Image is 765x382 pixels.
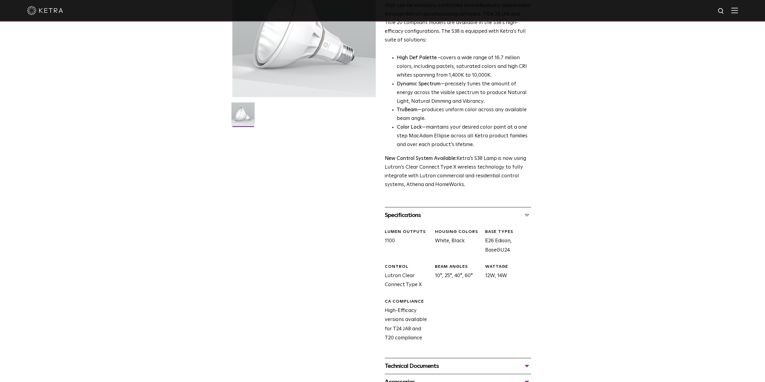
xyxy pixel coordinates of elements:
[397,81,441,87] strong: Dynamic Spectrum
[380,229,430,255] div: 1100
[27,6,63,15] img: ketra-logo-2019-white
[385,154,531,189] p: Ketra’s S38 Lamp is now using Lutron’s Clear Connect Type X wireless technology to fully integrat...
[385,264,430,270] div: CONTROL
[485,264,531,270] div: WATTAGE
[385,210,531,220] div: Specifications
[397,55,440,60] strong: High Def Palette -
[481,264,531,290] div: 12W, 14W
[397,80,531,106] li: —precisely tunes the amount of energy across the visible spectrum to produce Natural Light, Natur...
[397,54,531,80] p: covers a wide range of 16.7 million colors, including pastels, saturated colors and high CRI whit...
[231,102,255,130] img: S38-Lamp-Edison-2021-Web-Square
[430,229,481,255] div: White, Black
[397,107,418,112] strong: TruBeam
[397,106,531,123] li: —produces uniform color across any available beam angle.
[731,8,738,13] img: Hamburger%20Nav.svg
[397,125,422,130] strong: Color Lock
[435,229,481,235] div: HOUSING COLORS
[380,299,430,343] div: High-Efficacy versions available for T24 JA8 and T20 compliance
[385,361,531,371] div: Technical Documents
[485,229,531,235] div: BASE TYPES
[435,264,481,270] div: BEAM ANGLES
[385,299,430,305] div: CA Compliance
[481,229,531,255] div: E26 Edison, BaseGU24
[385,156,457,161] strong: New Control System Available:
[380,264,430,290] div: Lutron Clear Connect Type X
[430,264,481,290] div: 10°, 25°, 40°, 60°
[397,123,531,149] li: —maintains your desired color point at a one step MacAdam Ellipse across all Ketra product famili...
[718,8,725,15] img: search icon
[385,229,430,235] div: LUMEN OUTPUTS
